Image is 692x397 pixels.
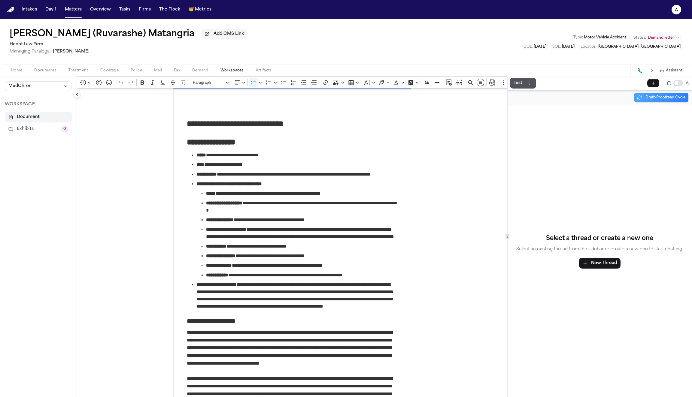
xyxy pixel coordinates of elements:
[675,8,678,12] text: A
[673,80,683,86] button: Toggle proofreading mode
[573,36,583,39] span: Type :
[5,124,72,134] button: Exhibits0
[660,68,682,73] button: Assistant
[11,68,22,73] span: Home
[552,45,561,49] span: SOL :
[10,29,194,40] h1: [PERSON_NAME] (Ruvarashe) Matangria
[68,68,88,73] span: Treatment
[579,44,682,50] button: Edit Location: Austin, TX
[510,78,536,89] button: TestThread actions
[7,7,14,13] img: Finch Logo
[645,95,685,100] span: Draft-Proofread Cycle
[10,49,52,54] span: Managing Paralegal:
[34,68,56,73] span: Documents
[10,41,247,48] h2: Hecht Law Firm
[43,4,59,15] button: Day 1
[256,68,272,73] span: Artifacts
[524,45,533,49] span: DOL :
[598,45,681,49] span: [GEOGRAPHIC_DATA], [GEOGRAPHIC_DATA]
[157,4,183,15] button: The Flock
[514,80,522,87] p: Test
[189,7,194,13] span: crown
[526,80,533,86] button: Thread actions
[666,68,682,73] span: Assistant
[516,234,683,243] h4: Select a thread or create a new one
[62,4,84,15] button: Matters
[214,31,244,37] span: Add CMS Link
[190,78,232,87] button: Paragraph, Heading
[634,93,688,102] button: Draft-Proofread Cycle
[192,68,208,73] span: Demand
[5,101,72,108] p: WORKSPACE
[61,126,68,132] span: 0
[522,44,548,50] button: Edit DOL: 2024-10-31
[186,4,214,15] button: crownMetrics
[202,29,247,39] button: Add CMS Link
[5,81,72,91] button: MedChron
[648,35,674,40] span: Demand letter
[5,112,72,122] button: Document
[174,68,180,73] span: Fax
[154,68,162,73] span: Mail
[131,68,142,73] span: Police
[195,7,211,13] span: Metrics
[572,35,628,41] button: Edit Type: Motor Vehicle Accident
[630,34,682,41] button: Change status from Demand letter
[220,68,244,73] span: Workspaces
[136,4,153,15] button: Firms
[19,4,39,15] button: Intakes
[562,45,575,49] span: [DATE]
[193,79,224,86] span: Paragraph
[584,36,626,39] span: Motor Vehicle Accident
[88,4,113,15] button: Overview
[534,45,546,49] span: [DATE]
[100,68,119,73] span: Coverage
[579,258,621,269] button: New Thread
[636,66,644,75] button: Make a Call
[7,7,14,13] a: Home
[551,44,576,50] button: Edit SOL: 2026-10-31
[581,45,597,49] span: Location :
[73,91,80,98] button: Collapse sidebar
[77,77,507,89] div: Editor toolbar
[10,29,194,40] button: Edit matter name
[8,83,32,89] span: MedChron
[117,4,133,15] button: Tasks
[516,246,683,253] p: Select an existing thread from the sidebar or create a new one to start chatting.
[53,49,90,54] span: [PERSON_NAME]
[633,35,646,40] span: Status:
